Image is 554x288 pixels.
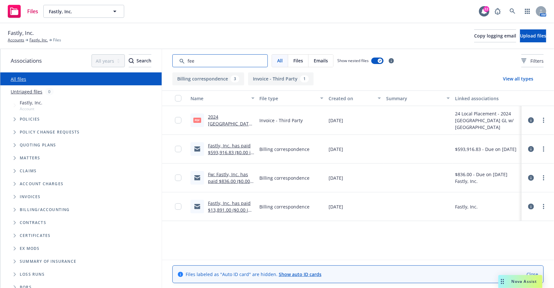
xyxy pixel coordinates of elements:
[455,178,507,185] div: Fastly, Inc.
[540,203,548,210] a: more
[20,169,37,173] span: Claims
[493,72,544,85] button: View all types
[129,55,151,67] div: Search
[20,117,40,121] span: Policies
[300,75,309,82] div: 1
[337,58,369,63] span: Show nested files
[208,200,251,227] a: Fastly, Inc. has paid $13,891.00 ($0.00 in fees) - Invoice #CADB5702.msg
[540,145,548,153] a: more
[175,146,181,152] input: Toggle Row Selected
[231,75,239,82] div: 3
[190,95,247,102] div: Name
[20,234,50,238] span: Certificates
[279,271,321,277] a: Show auto ID cards
[520,29,546,42] button: Upload files
[11,88,42,95] a: Untriaged files
[329,117,343,124] span: [DATE]
[314,57,328,64] span: Emails
[521,54,544,67] button: Filters
[20,156,40,160] span: Matters
[257,91,326,106] button: File type
[20,143,56,147] span: Quoting plans
[483,6,489,12] div: 22
[527,271,538,278] a: Close
[49,8,105,15] span: Fastly, Inc.
[530,58,544,64] span: Filters
[20,182,63,186] span: Account charges
[384,91,453,106] button: Summary
[193,118,201,123] span: pdf
[540,174,548,182] a: more
[53,37,61,43] span: Files
[175,117,181,123] input: Toggle Row Selected
[506,5,519,18] a: Search
[29,37,48,43] a: Fastly, Inc.
[455,95,519,102] div: Linked associations
[474,29,516,42] button: Copy logging email
[329,95,374,102] div: Created on
[260,175,310,181] span: Billing correspondence
[43,5,124,18] button: Fastly, Inc.
[20,99,42,106] span: Fastly, Inc.
[260,203,310,210] span: Billing correspondence
[129,58,134,63] svg: Search
[11,76,26,82] a: All files
[172,54,268,67] input: Search by keyword...
[20,208,70,212] span: Billing/Accounting
[455,171,507,178] div: $836.00 - Due on [DATE]
[474,33,516,39] span: Copy logging email
[20,247,39,251] span: Ex Mods
[5,2,41,20] a: Files
[175,203,181,210] input: Toggle Row Selected
[329,146,343,153] span: [DATE]
[277,57,283,64] span: All
[20,221,46,225] span: Contracts
[455,146,516,153] div: $593,916.83 - Due on [DATE]
[498,275,506,288] div: Drag to move
[260,117,303,124] span: Invoice - Third Party
[491,5,504,18] a: Report a Bug
[208,114,253,140] a: 2024 [GEOGRAPHIC_DATA] EgR Broker Fee Invoice.pdf
[452,91,522,106] button: Linked associations
[540,116,548,124] a: more
[20,260,76,263] span: Summary of insurance
[45,88,54,95] div: 0
[329,175,343,181] span: [DATE]
[129,54,151,67] button: SearchSearch
[248,72,314,85] button: Invoice - Third Party
[188,91,257,106] button: Name
[520,33,546,39] span: Upload files
[512,279,537,284] span: Nova Assist
[386,95,443,102] div: Summary
[329,203,343,210] span: [DATE]
[175,175,181,181] input: Toggle Row Selected
[20,130,80,134] span: Policy change requests
[208,143,254,162] a: Fastly, Inc. has paid $593,916.83 ($0.00 in fees).msg
[521,5,534,18] a: Switch app
[326,91,384,106] button: Created on
[293,57,303,64] span: Files
[0,98,162,203] div: Tree Example
[172,72,244,85] button: Billing correspondence
[11,57,42,65] span: Associations
[20,106,42,112] span: Account
[208,171,250,198] a: Fw: Fastly, Inc. has paid $836.00 ($0.00 in fees) Inv #2DE6D375.msg
[20,272,45,276] span: Loss Runs
[260,146,310,153] span: Billing correspondence
[175,95,181,101] input: Select all
[260,95,317,102] div: File type
[455,203,478,210] div: Fastly, Inc.
[20,195,41,199] span: Invoices
[521,58,544,64] span: Filters
[186,271,321,278] span: Files labeled as "Auto ID card" are hidden.
[8,37,24,43] a: Accounts
[27,9,38,14] span: Files
[455,110,519,131] div: 24 Local Placement - 2024 [GEOGRAPHIC_DATA] GL w/ [GEOGRAPHIC_DATA]
[498,275,542,288] button: Nova Assist
[8,29,34,37] span: Fastly, Inc.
